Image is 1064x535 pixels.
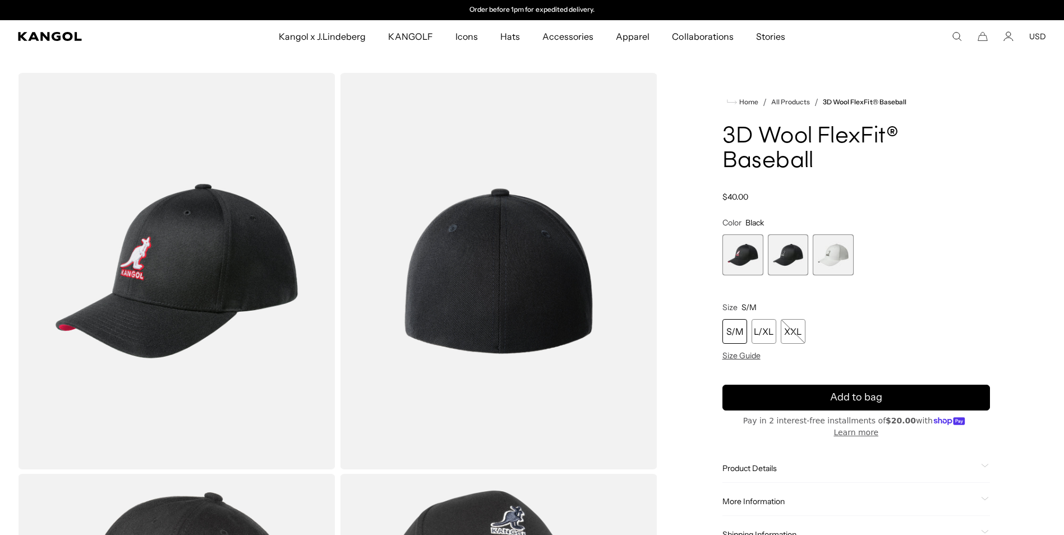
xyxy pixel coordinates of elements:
[813,234,854,275] div: 3 of 3
[417,6,648,15] slideshow-component: Announcement bar
[722,319,747,344] div: S/M
[722,95,990,109] nav: breadcrumbs
[279,20,366,53] span: Kangol x J.Lindeberg
[722,192,748,202] span: $40.00
[752,319,776,344] div: L/XL
[722,234,763,275] label: Black
[810,95,818,109] li: /
[768,234,809,275] div: 2 of 3
[469,6,595,15] p: Order before 1pm for expedited delivery.
[823,98,906,106] a: 3D Wool FlexFit® Baseball
[268,20,377,53] a: Kangol x J.Lindeberg
[722,463,977,473] span: Product Details
[455,20,478,53] span: Icons
[781,319,805,344] div: XXL
[756,20,785,53] span: Stories
[1029,31,1046,41] button: USD
[500,20,520,53] span: Hats
[542,20,593,53] span: Accessories
[616,20,650,53] span: Apparel
[771,98,810,106] a: All Products
[417,6,648,15] div: Announcement
[813,234,854,275] label: White/Black
[722,302,738,312] span: Size
[1003,31,1014,41] a: Account
[722,385,990,411] button: Add to bag
[722,496,977,506] span: More Information
[672,20,733,53] span: Collaborations
[737,98,758,106] span: Home
[377,20,444,53] a: KANGOLF
[745,20,796,53] a: Stories
[758,95,767,109] li: /
[722,124,990,174] h1: 3D Wool FlexFit® Baseball
[388,20,432,53] span: KANGOLF
[661,20,744,53] a: Collaborations
[745,218,764,228] span: Black
[722,350,761,361] span: Size Guide
[340,73,657,469] img: color-black
[741,302,757,312] span: S/M
[722,234,763,275] div: 1 of 3
[830,390,882,405] span: Add to bag
[18,32,185,41] a: Kangol
[605,20,661,53] a: Apparel
[722,218,741,228] span: Color
[417,6,648,15] div: 2 of 2
[727,97,758,107] a: Home
[768,234,809,275] label: Black/Black
[489,20,531,53] a: Hats
[18,73,335,469] img: color-black
[952,31,962,41] summary: Search here
[444,20,489,53] a: Icons
[978,31,988,41] button: Cart
[531,20,605,53] a: Accessories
